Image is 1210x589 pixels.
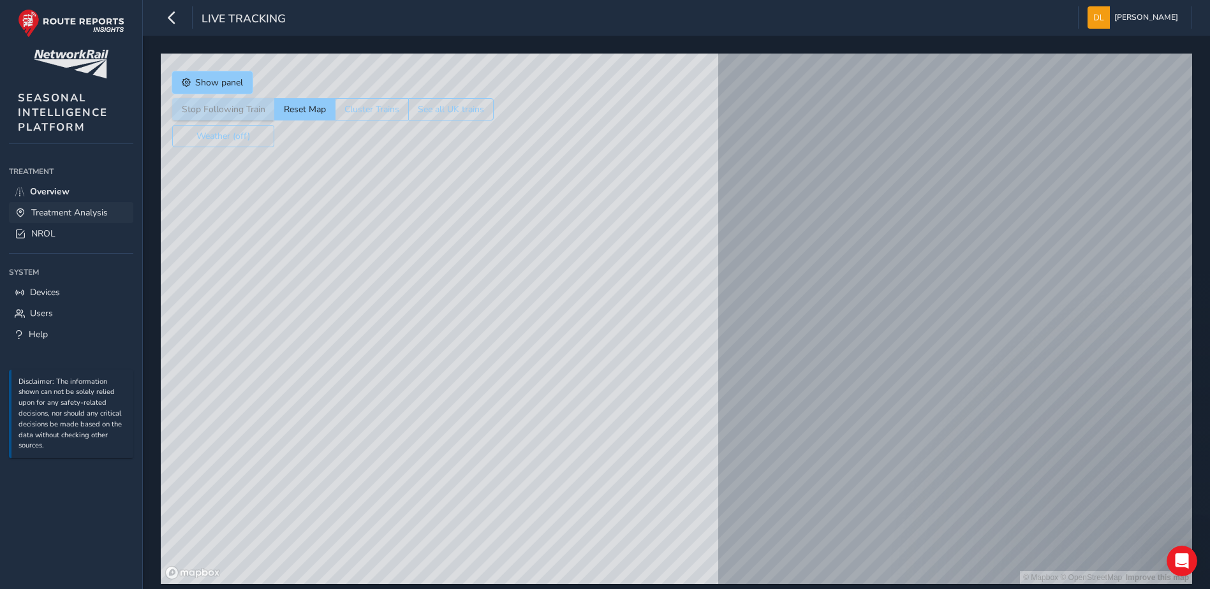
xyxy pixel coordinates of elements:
[9,223,133,244] a: NROL
[31,228,55,240] span: NROL
[1088,6,1110,29] img: diamond-layout
[202,11,286,29] span: Live Tracking
[195,76,243,89] span: Show panel
[18,377,127,452] p: Disclaimer: The information shown can not be solely relied upon for any safety-related decisions,...
[1114,6,1178,29] span: [PERSON_NAME]
[18,91,108,135] span: SEASONAL INTELLIGENCE PLATFORM
[9,282,133,303] a: Devices
[31,207,108,219] span: Treatment Analysis
[9,181,133,202] a: Overview
[172,71,253,94] button: Show panel
[29,328,48,340] span: Help
[274,98,335,120] button: Reset Map
[408,98,494,120] button: See all UK trains
[34,50,108,78] img: customer logo
[9,324,133,345] a: Help
[335,98,408,120] button: Cluster Trains
[9,202,133,223] a: Treatment Analysis
[1088,6,1183,29] button: [PERSON_NAME]
[30,185,70,198] span: Overview
[30,307,53,319] span: Users
[18,9,124,38] img: rr logo
[30,286,60,298] span: Devices
[9,162,133,181] div: Treatment
[172,125,274,147] button: Weather (off)
[9,263,133,282] div: System
[1167,546,1197,576] iframe: Intercom live chat
[9,303,133,324] a: Users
